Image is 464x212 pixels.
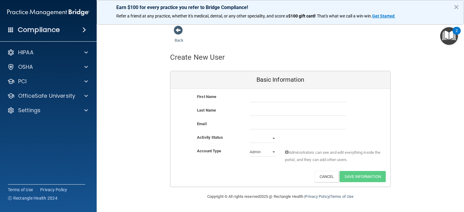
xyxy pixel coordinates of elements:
[18,78,27,85] p: PCI
[197,108,216,112] b: Last Name
[288,14,315,18] strong: $100 gift card
[116,14,288,18] span: Refer a friend at any practice, whether it's medical, dental, or any other speciality, and score a
[18,49,34,56] p: HIPAA
[170,187,391,206] div: Copyright © All rights reserved 2025 @ Rectangle Health | |
[197,94,216,99] b: First Name
[197,135,223,140] b: Activity Status
[8,195,57,201] span: Ⓒ Rectangle Health 2024
[7,6,89,18] img: PMB logo
[440,27,458,45] button: Open Resource Center, 2 new notifications
[170,53,225,61] h4: Create New User
[7,107,88,114] a: Settings
[7,92,88,100] a: OfficeSafe University
[116,5,444,10] p: Earn $100 for every practice you refer to Bridge Compliance!
[315,14,372,18] span: ! That's what we call a win-win.
[314,171,339,182] button: Cancel
[305,194,329,199] a: Privacy Policy
[18,107,40,114] p: Settings
[170,71,390,89] div: Basic Information
[197,122,207,126] b: Email
[372,14,395,18] a: Get Started
[40,187,67,193] a: Privacy Policy
[18,63,33,71] p: OSHA
[18,92,75,100] p: OfficeSafe University
[456,31,458,39] div: 2
[453,2,459,12] button: Close
[8,187,33,193] a: Terms of Use
[18,26,60,34] h4: Compliance
[330,194,353,199] a: Terms of Use
[285,149,381,163] span: Administrators can see and edit everything inside the portal, and they can add other users.
[340,171,386,182] button: Save Information
[7,49,88,56] a: HIPAA
[7,78,88,85] a: PCI
[197,149,221,153] b: Account Type
[175,31,183,43] a: Back
[7,63,88,71] a: OSHA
